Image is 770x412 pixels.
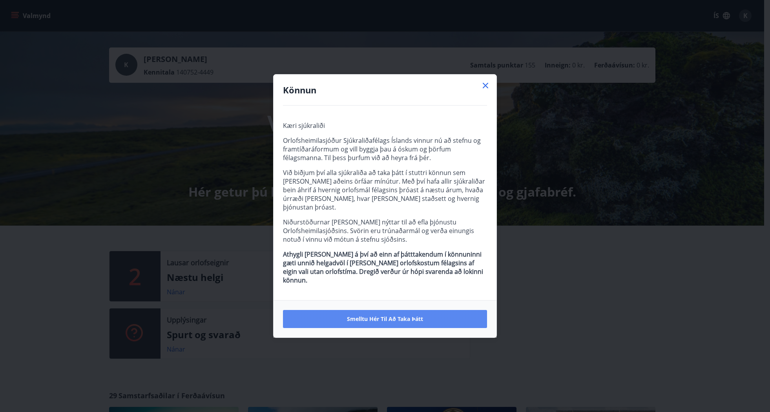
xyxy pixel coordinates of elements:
button: Smelltu hér til að taka þátt [283,310,487,328]
h4: Könnun [283,84,487,96]
p: Kæri sjúkraliði [283,121,487,130]
span: Smelltu hér til að taka þátt [347,315,423,323]
p: Orlofsheimilasjóður Sjúkraliðafélags Íslands vinnur nú að stefnu og framtíðaráformum og vill bygg... [283,136,487,162]
p: Við biðjum því alla sjúkraliða að taka þátt í stuttri könnun sem [PERSON_NAME] aðeins örfáar mínú... [283,168,487,211]
strong: Athygli [PERSON_NAME] á því að einn af þátttakendum í könnuninni gæti unnið helgadvöl í [PERSON_N... [283,250,483,284]
p: Niðurstöðurnar [PERSON_NAME] nýttar til að efla þjónustu Orlofsheimilasjóðsins. Svörin eru trúnað... [283,218,487,244]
